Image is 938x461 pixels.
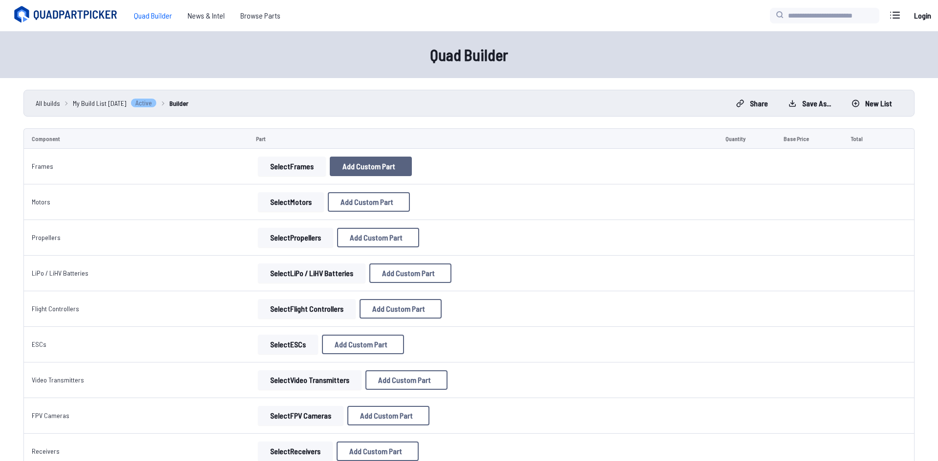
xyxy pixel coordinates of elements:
[180,6,233,25] a: News & Intel
[32,304,79,313] a: Flight Controllers
[322,335,404,354] button: Add Custom Part
[256,157,328,176] a: SelectFrames
[349,447,402,455] span: Add Custom Part
[258,263,365,283] button: SelectLiPo / LiHV Batteries
[776,128,843,149] td: Base Price
[843,96,900,111] button: New List
[258,335,318,354] button: SelectESCs
[337,228,419,247] button: Add Custom Part
[73,98,127,108] span: My Build List [DATE]
[32,269,88,277] a: LiPo / LiHV Batteries
[233,6,288,25] a: Browse Parts
[256,228,335,247] a: SelectPropellers
[36,98,60,108] a: All builds
[718,128,776,149] td: Quantity
[258,299,356,319] button: SelectFlight Controllers
[335,341,387,348] span: Add Custom Part
[258,406,343,425] button: SelectFPV Cameras
[341,198,393,206] span: Add Custom Part
[23,128,248,149] td: Component
[258,228,333,247] button: SelectPropellers
[32,340,46,348] a: ESCs
[256,370,363,390] a: SelectVideo Transmitters
[330,157,412,176] button: Add Custom Part
[360,412,413,420] span: Add Custom Part
[258,441,333,461] button: SelectReceivers
[369,263,451,283] button: Add Custom Part
[342,162,395,170] span: Add Custom Part
[248,128,717,149] td: Part
[32,411,69,420] a: FPV Cameras
[256,441,335,461] a: SelectReceivers
[256,335,320,354] a: SelectESCs
[73,98,157,108] a: My Build List [DATE]Active
[32,376,84,384] a: Video Transmitters
[382,269,435,277] span: Add Custom Part
[126,6,180,25] a: Quad Builder
[365,370,448,390] button: Add Custom Part
[170,98,189,108] a: Builder
[32,233,61,241] a: Propellers
[130,98,157,108] span: Active
[32,162,53,170] a: Frames
[32,447,60,455] a: Receivers
[258,370,362,390] button: SelectVideo Transmitters
[256,192,326,212] a: SelectMotors
[258,157,326,176] button: SelectFrames
[256,263,367,283] a: SelectLiPo / LiHV Batteries
[360,299,442,319] button: Add Custom Part
[350,234,403,241] span: Add Custom Part
[372,305,425,313] span: Add Custom Part
[256,406,345,425] a: SelectFPV Cameras
[32,198,50,206] a: Motors
[256,299,358,319] a: SelectFlight Controllers
[328,192,410,212] button: Add Custom Part
[378,376,431,384] span: Add Custom Part
[156,43,782,66] h1: Quad Builder
[911,6,934,25] a: Login
[843,128,888,149] td: Total
[728,96,776,111] button: Share
[780,96,839,111] button: Save as...
[347,406,429,425] button: Add Custom Part
[258,192,324,212] button: SelectMotors
[337,441,419,461] button: Add Custom Part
